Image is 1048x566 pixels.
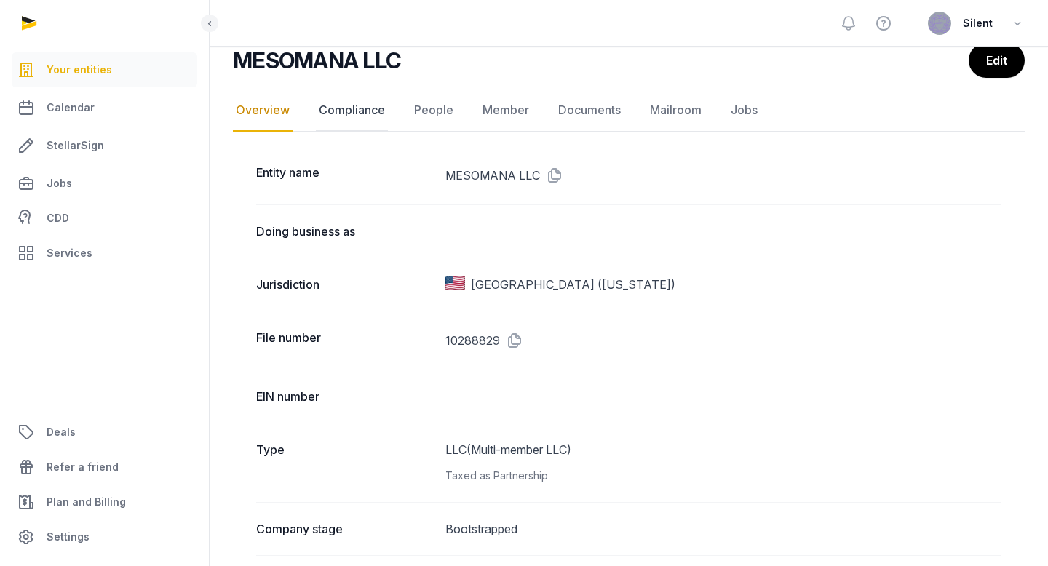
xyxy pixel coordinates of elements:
[928,12,951,35] img: avatar
[256,520,434,538] dt: Company stage
[12,52,197,87] a: Your entities
[12,90,197,125] a: Calendar
[445,164,1001,187] dd: MESOMANA LLC
[471,276,675,293] span: [GEOGRAPHIC_DATA] ([US_STATE])
[969,43,1025,78] a: Edit
[316,89,388,132] a: Compliance
[47,244,92,262] span: Services
[256,441,434,485] dt: Type
[12,519,197,554] a: Settings
[256,388,434,405] dt: EIN number
[47,99,95,116] span: Calendar
[728,89,761,132] a: Jobs
[12,415,197,450] a: Deals
[963,15,993,32] span: Silent
[411,89,456,132] a: People
[256,276,434,293] dt: Jurisdiction
[233,89,1025,132] nav: Tabs
[256,329,434,352] dt: File number
[12,236,197,271] a: Services
[445,520,1001,538] dd: Bootstrapped
[47,137,104,154] span: StellarSign
[12,204,197,233] a: CDD
[555,89,624,132] a: Documents
[445,467,1001,485] div: Taxed as Partnership
[233,47,401,73] h2: MESOMANA LLC
[12,485,197,519] a: Plan and Billing
[256,164,434,187] dt: Entity name
[47,175,72,192] span: Jobs
[47,528,90,546] span: Settings
[467,442,571,457] span: (Multi-member LLC)
[445,329,1001,352] dd: 10288829
[12,128,197,163] a: StellarSign
[12,450,197,485] a: Refer a friend
[47,458,119,476] span: Refer a friend
[47,61,112,79] span: Your entities
[47,210,69,227] span: CDD
[12,166,197,201] a: Jobs
[47,493,126,511] span: Plan and Billing
[480,89,532,132] a: Member
[445,441,1001,485] dd: LLC
[647,89,704,132] a: Mailroom
[256,223,434,240] dt: Doing business as
[233,89,293,132] a: Overview
[975,496,1048,566] iframe: Chat Widget
[47,423,76,441] span: Deals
